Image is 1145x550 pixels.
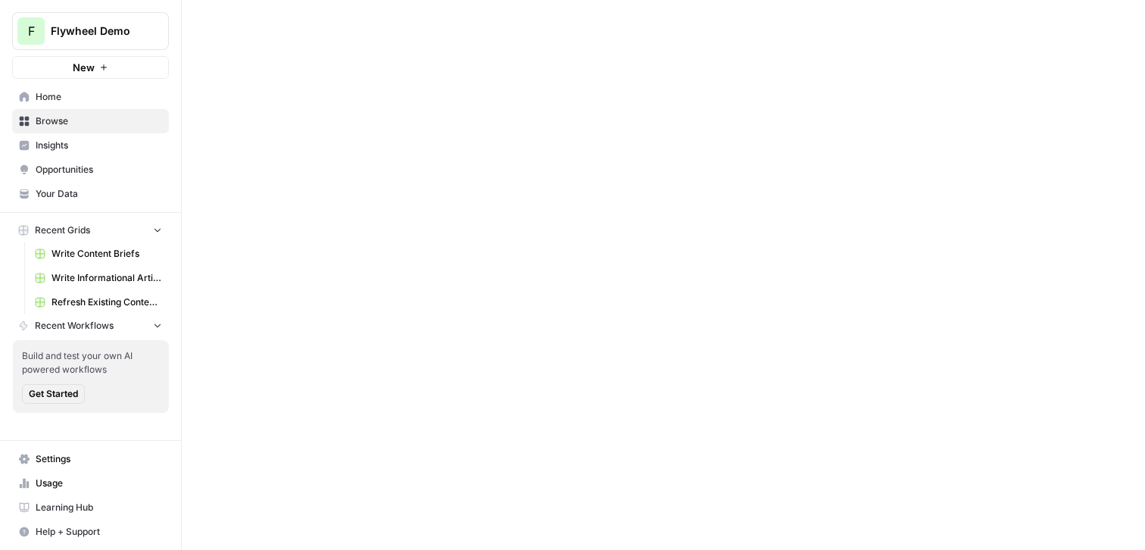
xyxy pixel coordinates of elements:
[12,471,169,495] a: Usage
[73,60,95,75] span: New
[28,22,35,40] span: F
[12,219,169,242] button: Recent Grids
[51,271,162,285] span: Write Informational Article
[12,158,169,182] a: Opportunities
[12,182,169,206] a: Your Data
[12,520,169,544] button: Help + Support
[36,114,162,128] span: Browse
[36,90,162,104] span: Home
[51,295,162,309] span: Refresh Existing Content (1)
[12,109,169,133] a: Browse
[36,501,162,514] span: Learning Hub
[36,187,162,201] span: Your Data
[28,266,169,290] a: Write Informational Article
[12,495,169,520] a: Learning Hub
[12,56,169,79] button: New
[36,525,162,539] span: Help + Support
[12,85,169,109] a: Home
[12,12,169,50] button: Workspace: Flywheel Demo
[22,349,160,377] span: Build and test your own AI powered workflows
[51,247,162,261] span: Write Content Briefs
[36,139,162,152] span: Insights
[35,223,90,237] span: Recent Grids
[35,319,114,333] span: Recent Workflows
[28,242,169,266] a: Write Content Briefs
[12,447,169,471] a: Settings
[51,23,142,39] span: Flywheel Demo
[12,133,169,158] a: Insights
[22,384,85,404] button: Get Started
[12,314,169,337] button: Recent Workflows
[36,452,162,466] span: Settings
[36,477,162,490] span: Usage
[28,290,169,314] a: Refresh Existing Content (1)
[29,387,78,401] span: Get Started
[36,163,162,177] span: Opportunities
